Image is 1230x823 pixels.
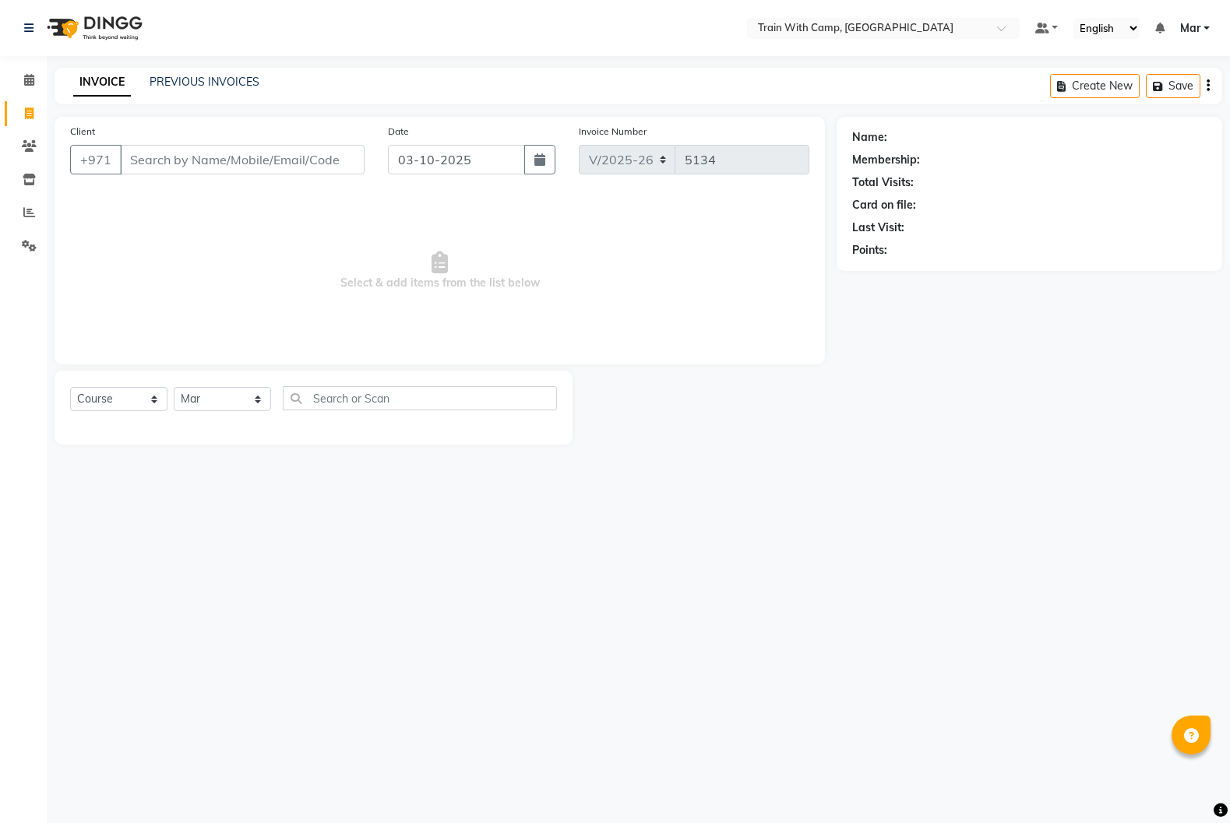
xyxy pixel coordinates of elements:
div: Total Visits: [852,174,914,191]
div: Last Visit: [852,220,904,236]
button: +971 [70,145,122,174]
label: Date [388,125,409,139]
div: Card on file: [852,197,916,213]
label: Client [70,125,95,139]
span: Mar [1180,20,1200,37]
button: Create New [1050,74,1140,98]
a: PREVIOUS INVOICES [150,75,259,89]
div: Points: [852,242,887,259]
input: Search by Name/Mobile/Email/Code [120,145,365,174]
div: Membership: [852,152,920,168]
a: INVOICE [73,69,131,97]
div: Name: [852,129,887,146]
img: logo [40,6,146,50]
span: Select & add items from the list below [70,193,809,349]
input: Search or Scan [283,386,557,410]
button: Save [1146,74,1200,98]
iframe: chat widget [1165,761,1214,807]
label: Invoice Number [579,125,647,139]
